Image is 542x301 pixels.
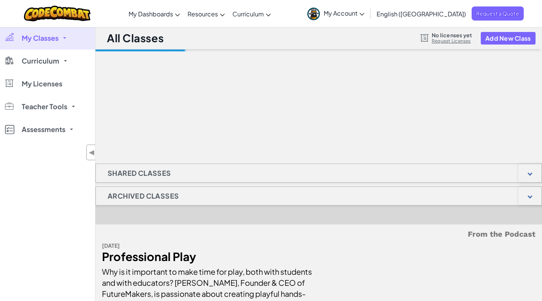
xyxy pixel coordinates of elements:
span: My Classes [22,35,59,41]
a: English ([GEOGRAPHIC_DATA]) [373,3,470,24]
h5: From the Podcast [102,228,536,240]
h1: Shared Classes [96,164,183,183]
a: My Dashboards [125,3,184,24]
span: Resources [188,10,218,18]
span: English ([GEOGRAPHIC_DATA]) [377,10,466,18]
a: Resources [184,3,229,24]
a: Request Licenses [432,38,472,44]
a: Curriculum [229,3,275,24]
h1: Archived Classes [96,186,191,205]
img: CodeCombat logo [24,6,91,21]
button: Add New Class [481,32,536,45]
span: No licenses yet [432,32,472,38]
span: Teacher Tools [22,103,67,110]
span: Curriculum [232,10,264,18]
span: My Licenses [22,80,62,87]
div: Professional Play [102,251,313,262]
span: My Account [324,9,364,17]
a: My Account [304,2,368,25]
a: Request a Quote [472,6,524,21]
span: Curriculum [22,57,59,64]
h1: All Classes [107,31,164,45]
span: My Dashboards [129,10,173,18]
span: Assessments [22,126,65,133]
span: ◀ [89,147,95,158]
div: [DATE] [102,240,313,251]
img: avatar [307,8,320,20]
